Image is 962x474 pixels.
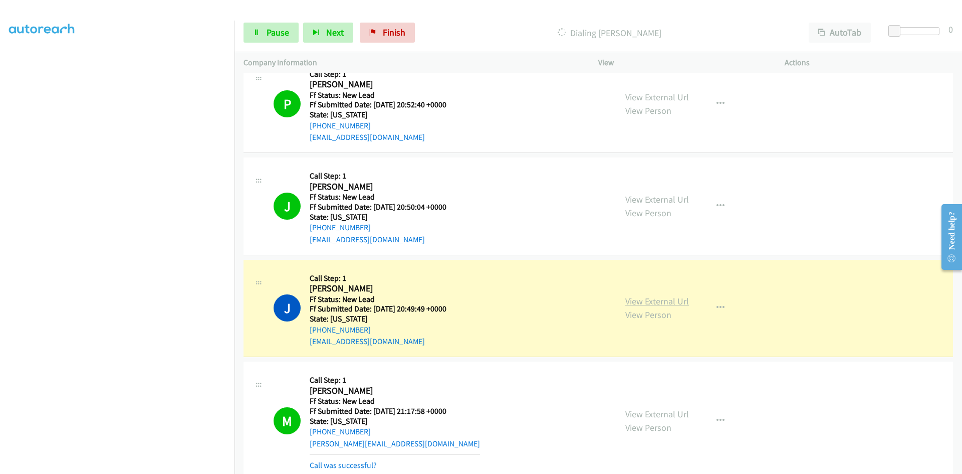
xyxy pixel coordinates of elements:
h2: [PERSON_NAME] [310,385,480,397]
h5: Call Step: 1 [310,375,480,385]
h5: Ff Status: New Lead [310,396,480,406]
p: Dialing [PERSON_NAME] [428,26,791,40]
h5: Ff Status: New Lead [310,90,459,100]
span: Finish [383,27,405,38]
h5: State: [US_STATE] [310,212,459,222]
p: View [598,57,767,69]
h1: M [274,407,301,434]
h5: State: [US_STATE] [310,110,459,120]
a: Pause [244,23,299,43]
h5: Ff Submitted Date: [DATE] 20:49:49 +0000 [310,304,459,314]
a: [EMAIL_ADDRESS][DOMAIN_NAME] [310,132,425,142]
a: View Person [625,309,671,321]
a: View Person [625,105,671,116]
span: Next [326,27,344,38]
h2: [PERSON_NAME] [310,79,459,90]
a: Call was successful? [310,460,377,470]
a: Finish [360,23,415,43]
div: Delay between calls (in seconds) [893,27,939,35]
a: View External Url [625,295,689,307]
h5: Ff Submitted Date: [DATE] 21:17:58 +0000 [310,406,480,416]
h5: Call Step: 1 [310,273,459,283]
h5: Call Step: 1 [310,171,459,181]
a: View External Url [625,91,689,103]
a: [PERSON_NAME][EMAIL_ADDRESS][DOMAIN_NAME] [310,439,480,448]
h5: Call Step: 1 [310,69,459,79]
h5: Ff Status: New Lead [310,192,459,202]
h5: Ff Status: New Lead [310,294,459,304]
a: [PHONE_NUMBER] [310,325,371,335]
button: AutoTab [809,23,871,43]
a: View Person [625,422,671,433]
h2: [PERSON_NAME] [310,181,459,193]
iframe: Resource Center [933,197,962,277]
h5: State: [US_STATE] [310,416,480,426]
h2: [PERSON_NAME] [310,283,459,294]
a: [EMAIL_ADDRESS][DOMAIN_NAME] [310,235,425,244]
div: 0 [948,23,953,36]
h1: J [274,193,301,220]
h1: P [274,90,301,117]
p: Company Information [244,57,580,69]
a: [EMAIL_ADDRESS][DOMAIN_NAME] [310,337,425,346]
a: [PHONE_NUMBER] [310,223,371,232]
h5: Ff Submitted Date: [DATE] 20:52:40 +0000 [310,100,459,110]
a: [PHONE_NUMBER] [310,121,371,130]
a: [PHONE_NUMBER] [310,427,371,436]
h1: J [274,294,301,322]
a: View External Url [625,408,689,420]
h5: Ff Submitted Date: [DATE] 20:50:04 +0000 [310,202,459,212]
a: View External Url [625,194,689,205]
p: Actions [785,57,953,69]
button: Next [303,23,353,43]
a: View Person [625,207,671,219]
span: Pause [267,27,289,38]
h5: State: [US_STATE] [310,314,459,324]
